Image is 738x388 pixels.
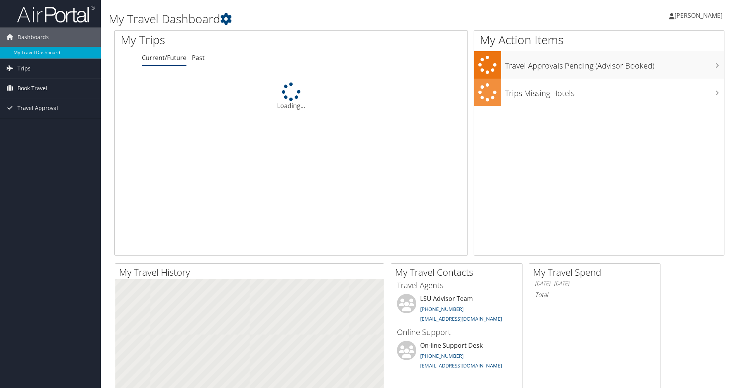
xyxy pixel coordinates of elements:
span: [PERSON_NAME] [674,11,722,20]
h1: My Travel Dashboard [109,11,523,27]
a: [EMAIL_ADDRESS][DOMAIN_NAME] [420,315,502,322]
h2: My Travel Spend [533,266,660,279]
h1: My Action Items [474,32,724,48]
a: [EMAIL_ADDRESS][DOMAIN_NAME] [420,362,502,369]
h6: Total [535,290,654,299]
a: Past [192,53,205,62]
h3: Trips Missing Hotels [505,84,724,99]
a: Travel Approvals Pending (Advisor Booked) [474,51,724,79]
a: Current/Future [142,53,186,62]
a: [PHONE_NUMBER] [420,306,464,312]
h3: Travel Agents [397,280,516,291]
a: [PHONE_NUMBER] [420,352,464,359]
h3: Online Support [397,327,516,338]
li: LSU Advisor Team [393,294,520,326]
span: Dashboards [17,27,49,47]
img: airportal-logo.png [17,5,95,23]
a: [PERSON_NAME] [669,4,730,27]
h2: My Travel Contacts [395,266,522,279]
h3: Travel Approvals Pending (Advisor Booked) [505,57,724,71]
h2: My Travel History [119,266,384,279]
span: Book Travel [17,79,47,98]
h1: My Trips [121,32,315,48]
div: Loading... [115,82,467,110]
span: Trips [17,59,31,78]
h6: [DATE] - [DATE] [535,280,654,287]
a: Trips Missing Hotels [474,79,724,106]
li: On-line Support Desk [393,341,520,373]
span: Travel Approval [17,98,58,118]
